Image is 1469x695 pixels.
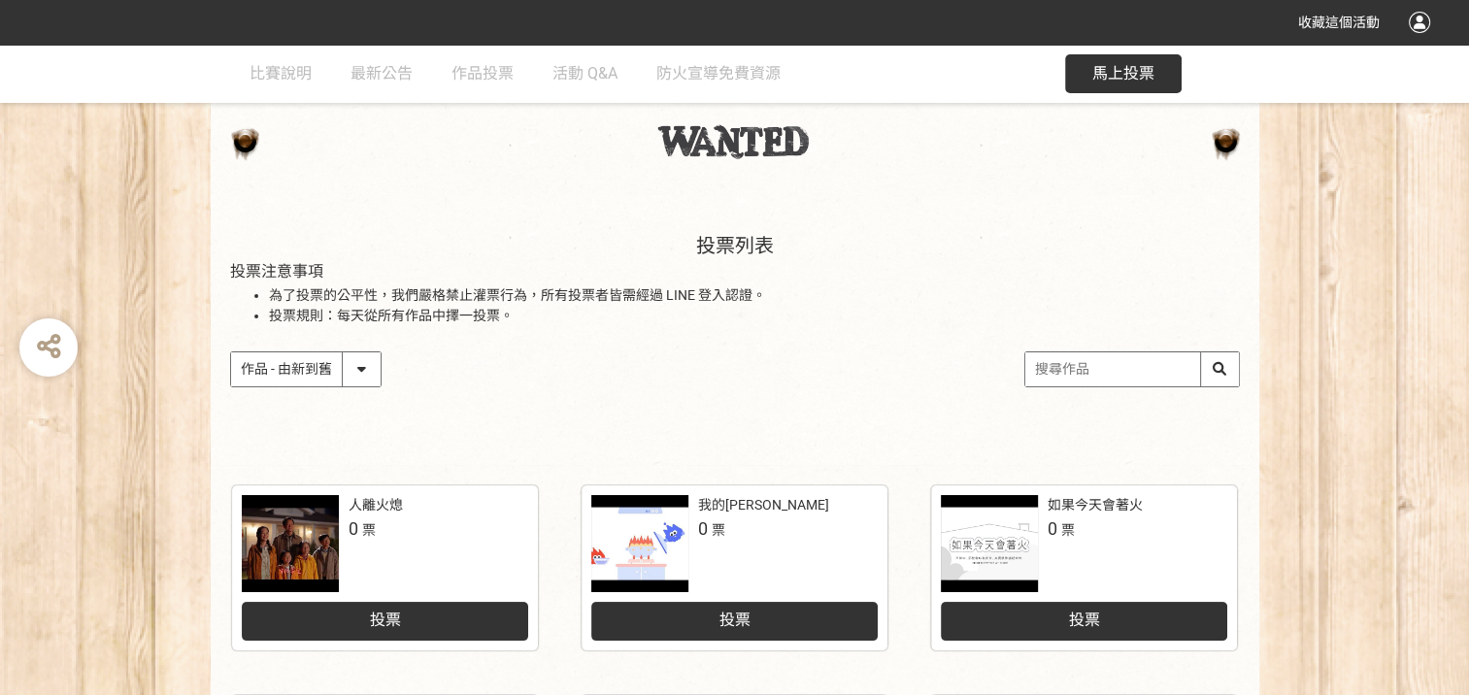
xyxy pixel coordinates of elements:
input: 搜尋作品 [1025,352,1239,386]
div: 人離火熄 [349,495,403,515]
span: 0 [349,518,358,539]
span: 票 [712,522,725,538]
a: 作品投票 [451,45,514,103]
span: 投票 [1068,611,1099,629]
a: 防火宣導免費資源 [656,45,781,103]
li: 為了投票的公平性，我們嚴格禁止灌票行為，所有投票者皆需經過 LINE 登入認證。 [269,285,1240,306]
a: 最新公告 [351,45,413,103]
a: 活動 Q&A [552,45,618,103]
span: 防火宣導免費資源 [656,64,781,83]
span: 票 [362,522,376,538]
span: 投票注意事項 [230,262,323,281]
span: 投票 [718,611,750,629]
span: 票 [1061,522,1075,538]
div: 如果今天會著火 [1048,495,1143,515]
button: 馬上投票 [1065,54,1182,93]
span: 最新公告 [351,64,413,83]
li: 投票規則：每天從所有作品中擇一投票。 [269,306,1240,326]
span: 收藏這個活動 [1298,15,1380,30]
h1: 投票列表 [230,234,1240,257]
a: 如果今天會著火0票投票 [931,485,1237,650]
div: 我的[PERSON_NAME] [698,495,829,515]
span: 0 [698,518,708,539]
span: 活動 Q&A [552,64,618,83]
span: 0 [1048,518,1057,539]
a: 比賽說明 [250,45,312,103]
a: 我的[PERSON_NAME]0票投票 [582,485,887,650]
span: 作品投票 [451,64,514,83]
span: 比賽說明 [250,64,312,83]
span: 馬上投票 [1092,64,1154,83]
a: 人離火熄0票投票 [232,485,538,650]
span: 投票 [369,611,400,629]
